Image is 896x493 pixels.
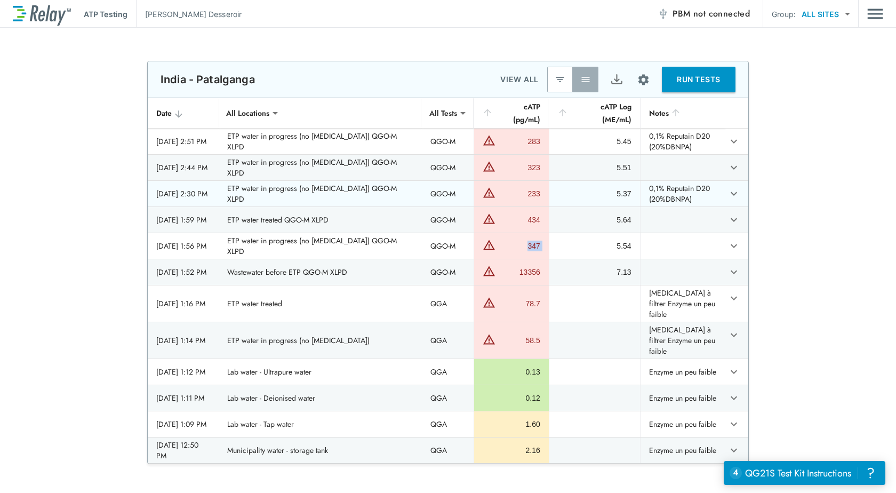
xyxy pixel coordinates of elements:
[422,207,474,233] td: QGO-M
[580,74,591,85] img: View All
[725,237,743,255] button: expand row
[725,132,743,150] button: expand row
[725,289,743,307] button: expand row
[219,359,422,385] td: Lab water - Ultrapure water
[13,3,71,26] img: LuminUltra Relay
[483,333,495,346] img: Warning
[156,335,210,346] div: [DATE] 1:14 PM
[640,411,725,437] td: Enzyme un peu faible
[483,393,540,403] div: 0.12
[867,4,883,24] button: Main menu
[673,6,750,21] span: PBM
[422,438,474,463] td: QGA
[725,158,743,177] button: expand row
[483,186,495,199] img: Warning
[649,107,716,120] div: Notes
[498,188,540,199] div: 233
[725,389,743,407] button: expand row
[555,74,565,85] img: Latest
[498,267,540,277] div: 13356
[156,136,210,147] div: [DATE] 2:51 PM
[725,415,743,433] button: expand row
[653,3,754,25] button: PBM not connected
[156,162,210,173] div: [DATE] 2:44 PM
[725,263,743,281] button: expand row
[693,7,750,20] span: not connected
[662,67,735,92] button: RUN TESTS
[422,181,474,206] td: QGO-M
[219,102,277,124] div: All Locations
[640,438,725,463] td: Enzyme un peu faible
[658,9,668,19] img: Offline Icon
[483,160,495,173] img: Warning
[483,238,495,251] img: Warning
[640,285,725,322] td: [MEDICAL_DATA] à filtrer Enzyme un peu faible
[219,385,422,411] td: Lab water - Deionised water
[640,385,725,411] td: Enzyme un peu faible
[483,445,540,456] div: 2.16
[84,9,127,20] p: ATP Testing
[156,298,210,309] div: [DATE] 1:16 PM
[219,322,422,359] td: ETP water in progress (no [MEDICAL_DATA])
[161,73,255,86] p: India - Patalganga
[629,66,658,94] button: Site setup
[145,9,242,20] p: [PERSON_NAME] Desseroir
[156,367,210,377] div: [DATE] 1:12 PM
[725,441,743,459] button: expand row
[498,241,540,251] div: 347
[640,129,725,154] td: 0,1% Reputain D20 (20%DBNPA)
[219,285,422,322] td: ETP water treated
[725,211,743,229] button: expand row
[558,267,631,277] div: 7.13
[498,162,540,173] div: 323
[498,335,540,346] div: 58.5
[422,359,474,385] td: QGA
[219,233,422,259] td: ETP water in progress (no [MEDICAL_DATA]) QGO-M XLPD
[156,419,210,430] div: [DATE] 1:09 PM
[156,267,210,277] div: [DATE] 1:52 PM
[772,9,796,20] p: Group:
[422,411,474,437] td: QGA
[219,129,422,154] td: ETP water in progress (no [MEDICAL_DATA]) QGO-M XLPD
[604,67,629,92] button: Export
[500,73,539,86] p: VIEW ALL
[422,129,474,154] td: QGO-M
[422,385,474,411] td: QGA
[422,102,465,124] div: All Tests
[483,367,540,377] div: 0.13
[558,162,631,173] div: 5.51
[156,241,210,251] div: [DATE] 1:56 PM
[498,136,540,147] div: 283
[724,461,885,485] iframe: Resource center
[498,298,540,309] div: 78.7
[148,98,219,129] th: Date
[422,322,474,359] td: QGA
[483,265,495,277] img: Warning
[610,73,623,86] img: Export Icon
[637,73,650,86] img: Settings Icon
[483,212,495,225] img: Warning
[422,155,474,180] td: QGO-M
[148,98,748,464] table: sticky table
[640,181,725,206] td: 0,1% Reputain D20 (20%DBNPA)
[557,100,631,126] div: cATP Log (ME/mL)
[483,296,495,309] img: Warning
[867,4,883,24] img: Drawer Icon
[219,155,422,180] td: ETP water in progress (no [MEDICAL_DATA]) QGO-M XLPD
[219,181,422,206] td: ETP water in progress (no [MEDICAL_DATA]) QGO-M XLPD
[483,134,495,147] img: Warning
[725,185,743,203] button: expand row
[156,440,210,461] div: [DATE] 12:50 PM
[558,214,631,225] div: 5.64
[483,419,540,430] div: 1.60
[156,188,210,199] div: [DATE] 2:30 PM
[422,285,474,322] td: QGA
[219,207,422,233] td: ETP water treated QGO-M XLPD
[640,322,725,359] td: [MEDICAL_DATA] à filtrer Enzyme un peu faible
[725,363,743,381] button: expand row
[558,241,631,251] div: 5.54
[725,326,743,344] button: expand row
